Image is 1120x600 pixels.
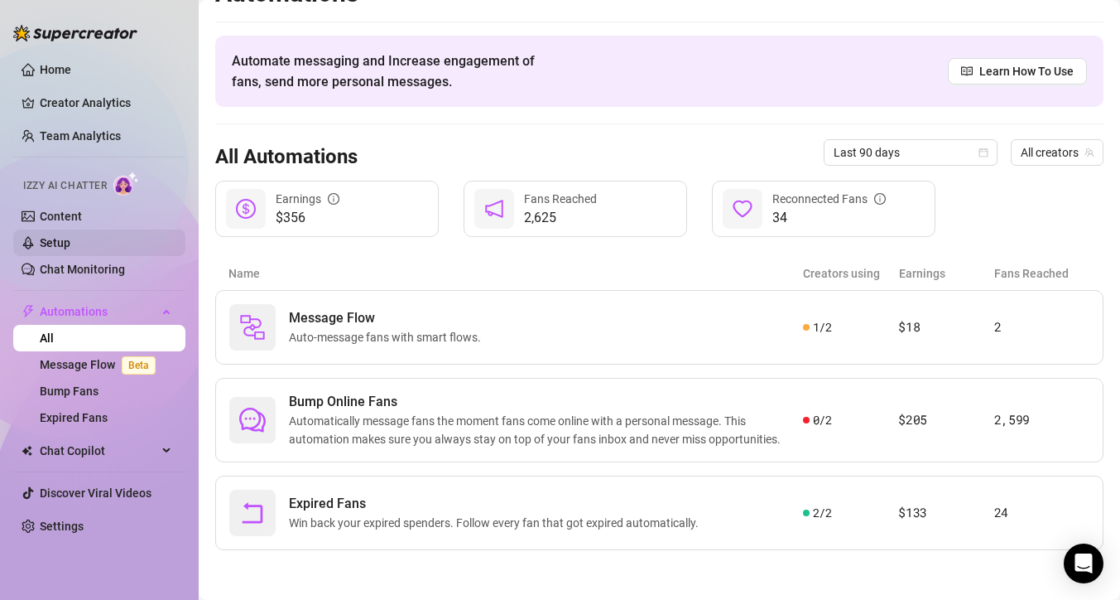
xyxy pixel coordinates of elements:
[22,305,35,318] span: thunderbolt
[228,264,803,283] article: Name
[40,520,84,533] a: Settings
[239,500,266,526] span: rollback
[239,407,266,433] span: comment
[289,308,488,328] span: Message Flow
[874,193,886,205] span: info-circle
[13,25,137,41] img: logo-BBDzfeDw.svg
[979,62,1074,80] span: Learn How To Use
[236,199,256,219] span: dollar
[232,51,550,92] span: Automate messaging and Increase engagement of fans, send more personal messages.
[994,317,1089,337] article: 2
[803,264,899,283] article: Creators using
[994,264,1090,283] article: Fans Reached
[40,236,70,249] a: Setup
[772,190,886,208] div: Reconnected Fans
[40,438,157,464] span: Chat Copilot
[40,486,151,500] a: Discover Viral Videos
[289,514,705,532] span: Win back your expired spenders. Follow every fan that got expired automatically.
[524,208,597,228] span: 2,625
[40,411,108,424] a: Expired Fans
[40,129,121,143] a: Team Analytics
[524,192,597,206] span: Fans Reached
[994,503,1089,523] article: 24
[40,90,172,116] a: Creator Analytics
[40,63,71,76] a: Home
[733,199,752,219] span: heart
[994,410,1089,430] article: 2,599
[1084,148,1094,157] span: team
[289,494,705,514] span: Expired Fans
[813,411,832,429] span: 0 / 2
[328,193,339,205] span: info-circle
[484,199,504,219] span: notification
[899,264,995,283] article: Earnings
[948,58,1087,85] a: Learn How To Use
[113,172,139,196] img: AI Chatter
[289,412,803,448] span: Automatically message fans the moment fans come online with a personal message. This automation m...
[239,314,266,341] img: svg%3e
[276,190,339,208] div: Earnings
[40,210,82,223] a: Content
[22,445,32,457] img: Chat Copilot
[961,65,973,77] span: read
[289,328,488,346] span: Auto-message fans with smart flows.
[834,140,988,165] span: Last 90 days
[40,358,162,371] a: Message FlowBeta
[276,208,339,228] span: $356
[23,178,107,194] span: Izzy AI Chatter
[772,208,886,228] span: 34
[813,504,832,522] span: 2 / 2
[215,144,358,171] h3: All Automations
[40,298,157,325] span: Automations
[40,331,54,345] a: All
[40,263,125,276] a: Chat Monitoring
[1021,140,1094,165] span: All creators
[1064,544,1103,583] div: Open Intercom Messenger
[40,385,99,398] a: Bump Fans
[978,148,988,157] span: calendar
[122,356,156,375] span: Beta
[289,392,803,412] span: Bump Online Fans
[813,318,832,336] span: 1 / 2
[898,503,993,523] article: $133
[898,317,993,337] article: $18
[898,410,993,430] article: $205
